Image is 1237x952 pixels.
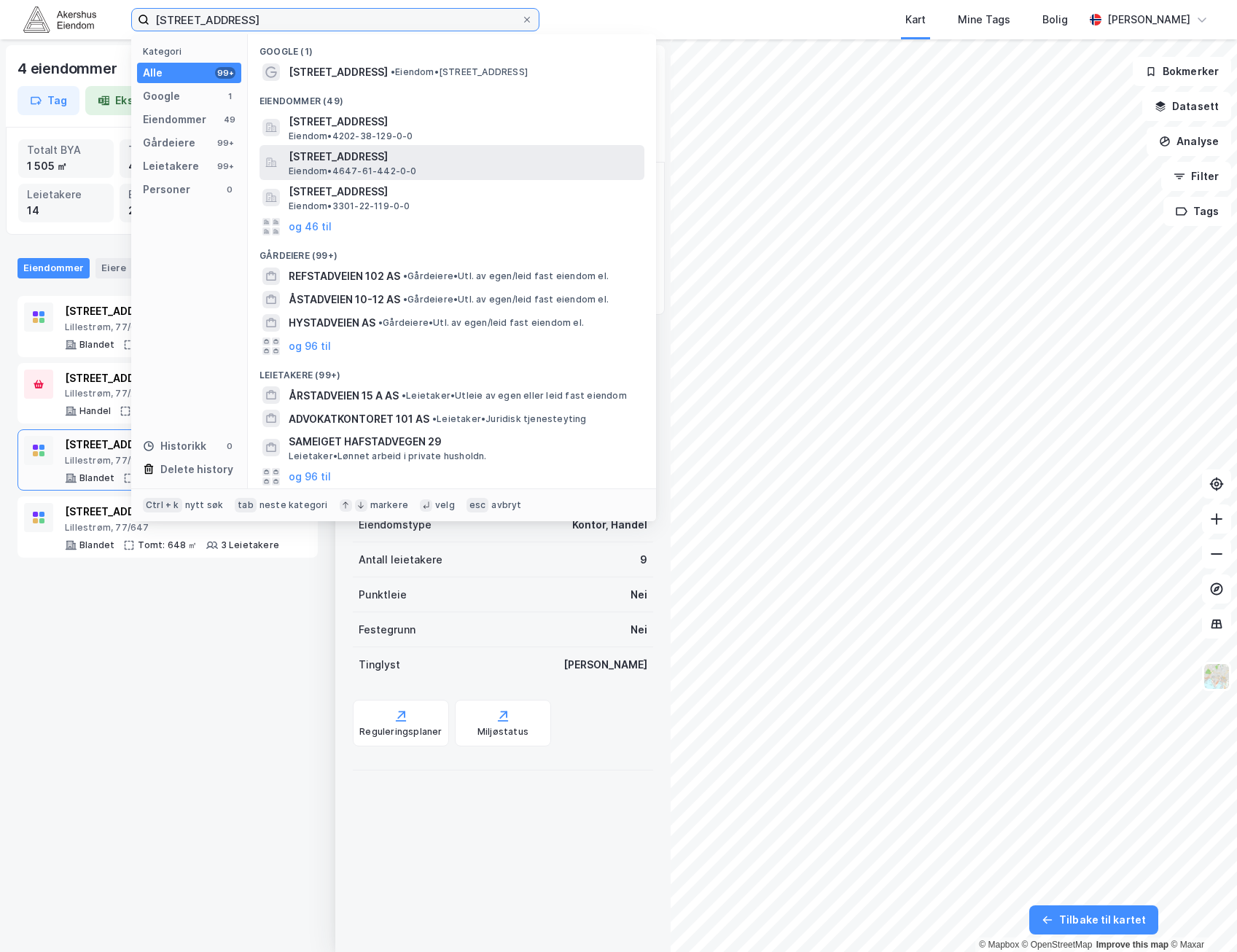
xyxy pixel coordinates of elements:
[432,413,587,425] span: Leietaker • Juridisk tjenesteyting
[215,67,235,79] div: 99+
[289,410,429,428] span: ADVOKATKONTORET 101 AS
[65,455,284,467] div: Lillestrøm, 77/1264
[359,726,442,738] div: Reguleringsplaner
[391,66,528,78] span: Eiendom • [STREET_ADDRESS]
[289,338,331,355] button: og 96 til
[79,339,114,351] div: Blandet
[289,130,413,142] span: Eiendom • 4202-38-129-0-0
[143,437,206,455] div: Historikk
[1147,127,1231,156] button: Analyse
[289,387,399,405] span: ÅRSTADVEIEN 15 A AS
[640,551,647,569] div: 9
[432,413,437,424] span: •
[23,7,96,32] img: akershus-eiendom-logo.9091f326c980b4bce74ccdd9f866810c.svg
[402,390,406,401] span: •
[224,90,235,102] div: 1
[359,656,400,674] div: Tinglyst
[359,516,432,534] div: Eiendomstype
[403,270,407,281] span: •
[289,291,400,308] span: ÅSTADVEIEN 10-12 AS
[359,551,442,569] div: Antall leietakere
[289,165,417,177] span: Eiendom • 4647-61-442-0-0
[289,183,639,200] span: [STREET_ADDRESS]
[289,268,400,285] span: REFSTADVEIEN 102 AS
[491,499,521,511] div: avbryt
[65,503,279,520] div: [STREET_ADDRESS]
[477,726,528,738] div: Miljøstatus
[79,405,111,417] div: Handel
[563,656,647,674] div: [PERSON_NAME]
[631,621,647,639] div: Nei
[17,57,120,80] div: 4 eiendommer
[289,218,332,235] button: og 46 til
[65,370,280,387] div: [STREET_ADDRESS]
[65,321,285,333] div: Lillestrøm, 77/614
[128,142,206,158] div: Totalt BRA
[143,46,241,57] div: Kategori
[1029,905,1158,935] button: Tilbake til kartet
[248,238,656,265] div: Gårdeiere (99+)
[215,160,235,172] div: 99+
[79,539,114,551] div: Blandet
[403,294,407,305] span: •
[370,499,408,511] div: markere
[248,84,656,110] div: Eiendommer (49)
[378,317,584,329] span: Gårdeiere • Utl. av egen/leid fast eiendom el.
[572,516,647,534] div: Kontor, Handel
[27,187,105,203] div: Leietakere
[79,472,114,484] div: Blandet
[289,314,375,332] span: HYSTADVEIEN AS
[27,203,105,219] div: 14
[65,388,280,399] div: Lillestrøm, 77/232
[85,86,221,115] button: Eksporter til Excel
[17,86,79,115] button: Tag
[289,148,639,165] span: [STREET_ADDRESS]
[1161,162,1231,191] button: Filter
[235,498,257,512] div: tab
[359,586,407,604] div: Punktleie
[143,87,180,105] div: Google
[185,499,224,511] div: nytt søk
[1164,882,1237,952] div: Kontrollprogram for chat
[289,450,487,462] span: Leietaker • Lønnet arbeid i private husholdn.
[17,258,90,278] div: Eiendommer
[467,498,489,512] div: esc
[128,158,206,174] div: 4 456 ㎡
[289,433,639,450] span: SAMEIGET HAFSTADVEGEN 29
[905,11,926,28] div: Kart
[1164,882,1237,952] iframe: Chat Widget
[224,114,235,125] div: 49
[128,187,206,203] div: Eiere
[378,317,383,328] span: •
[1163,197,1231,226] button: Tags
[1203,663,1230,690] img: Z
[128,203,206,219] div: 2
[248,358,656,384] div: Leietakere (99+)
[143,64,163,82] div: Alle
[248,34,656,61] div: Google (1)
[402,390,627,402] span: Leietaker • Utleie av egen eller leid fast eiendom
[143,111,206,128] div: Eiendommer
[289,113,639,130] span: [STREET_ADDRESS]
[289,468,331,485] button: og 96 til
[221,539,279,551] div: 3 Leietakere
[1107,11,1190,28] div: [PERSON_NAME]
[143,498,182,512] div: Ctrl + k
[65,303,285,320] div: [STREET_ADDRESS]
[65,522,279,534] div: Lillestrøm, 77/647
[129,261,144,276] div: 2
[224,184,235,195] div: 0
[143,134,195,152] div: Gårdeiere
[403,270,609,282] span: Gårdeiere • Utl. av egen/leid fast eiendom el.
[403,294,609,305] span: Gårdeiere • Utl. av egen/leid fast eiendom el.
[27,158,105,174] div: 1 505 ㎡
[143,181,190,198] div: Personer
[138,539,197,551] div: Tomt: 648 ㎡
[215,137,235,149] div: 99+
[289,200,410,212] span: Eiendom • 3301-22-119-0-0
[224,440,235,452] div: 0
[149,9,521,31] input: Søk på adresse, matrikkel, gårdeiere, leietakere eller personer
[1142,92,1231,121] button: Datasett
[160,461,233,478] div: Delete history
[27,142,105,158] div: Totalt BYA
